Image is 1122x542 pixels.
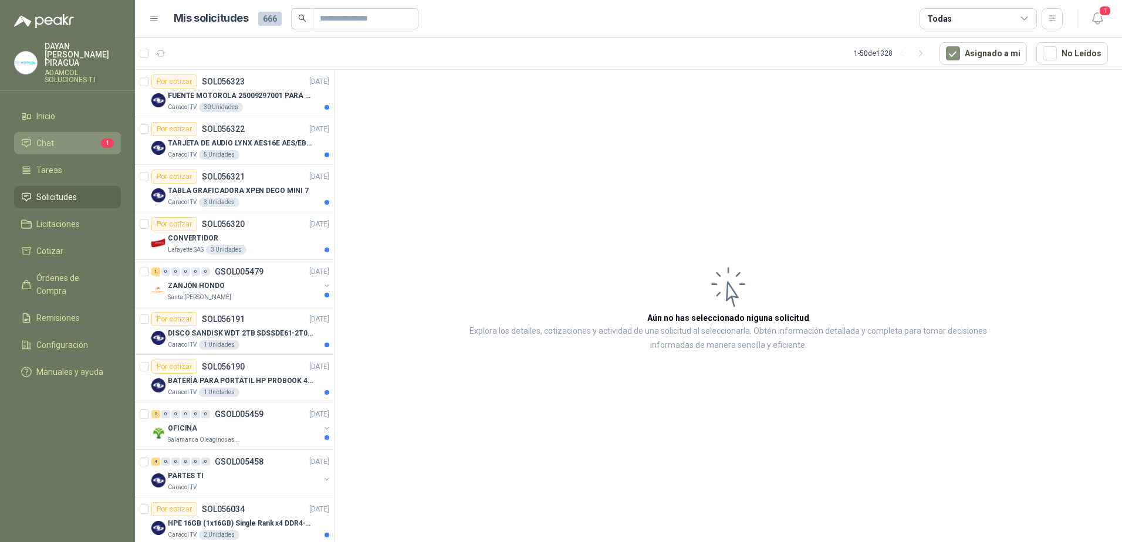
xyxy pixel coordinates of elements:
[201,410,210,418] div: 0
[202,505,245,513] p: SOL056034
[168,435,242,445] p: Salamanca Oleaginosas SAS
[202,77,245,86] p: SOL056323
[14,267,121,302] a: Órdenes de Compra
[151,188,165,202] img: Company Logo
[168,340,197,350] p: Caracol TV
[14,240,121,262] a: Cotizar
[202,172,245,181] p: SOL056321
[151,74,197,89] div: Por cotizar
[101,138,114,148] span: 1
[45,69,121,83] p: ADAMCOL SOLUCIONES T.I
[168,483,197,492] p: Caracol TV
[181,410,190,418] div: 0
[135,70,334,117] a: Por cotizarSOL056323[DATE] Company LogoFUENTE MOTOROLA 25009297001 PARA EP450Caracol TV30 Unidades
[36,164,62,177] span: Tareas
[151,502,197,516] div: Por cotizar
[258,12,282,26] span: 666
[151,521,165,535] img: Company Logo
[309,266,329,277] p: [DATE]
[181,267,190,276] div: 0
[171,410,180,418] div: 0
[168,375,314,387] p: BATERÍA PARA PORTÁTIL HP PROBOOK 430 G8
[14,186,121,208] a: Solicitudes
[202,315,245,323] p: SOL056191
[174,10,249,27] h1: Mis solicitudes
[14,14,74,28] img: Logo peakr
[199,198,239,207] div: 3 Unidades
[309,219,329,230] p: [DATE]
[168,198,197,207] p: Caracol TV
[202,363,245,371] p: SOL056190
[168,470,204,482] p: PARTES TI
[168,138,314,149] p: TARJETA DE AUDIO LYNX AES16E AES/EBU PCI
[135,165,334,212] a: Por cotizarSOL056321[DATE] Company LogoTABLA GRAFICADORA XPEN DECO MINI 7Caracol TV3 Unidades
[168,103,197,112] p: Caracol TV
[191,458,200,466] div: 0
[201,267,210,276] div: 0
[1036,42,1108,65] button: No Leídos
[298,14,306,22] span: search
[36,311,80,324] span: Remisiones
[135,307,334,355] a: Por cotizarSOL056191[DATE] Company LogoDISCO SANDISK WDT 2TB SDSSDE61-2T00-G25 BATERÍA PARA PORTÁ...
[927,12,952,25] div: Todas
[36,110,55,123] span: Inicio
[201,458,210,466] div: 0
[171,267,180,276] div: 0
[168,293,231,302] p: Santa [PERSON_NAME]
[151,455,332,492] a: 4 0 0 0 0 0 GSOL005458[DATE] Company LogoPARTES TICaracol TV
[151,141,165,155] img: Company Logo
[168,185,309,197] p: TABLA GRAFICADORA XPEN DECO MINI 7
[199,388,239,397] div: 1 Unidades
[151,93,165,107] img: Company Logo
[151,378,165,392] img: Company Logo
[309,504,329,515] p: [DATE]
[939,42,1027,65] button: Asignado a mi
[309,76,329,87] p: [DATE]
[36,365,103,378] span: Manuales y ayuda
[151,265,332,302] a: 1 0 0 0 0 0 GSOL005479[DATE] Company LogoZANJÓN HONDOSanta [PERSON_NAME]
[171,458,180,466] div: 0
[36,191,77,204] span: Solicitudes
[202,125,245,133] p: SOL056322
[309,456,329,468] p: [DATE]
[161,267,170,276] div: 0
[14,361,121,383] a: Manuales y ayuda
[168,150,197,160] p: Caracol TV
[647,311,809,324] h3: Aún no has seleccionado niguna solicitud
[151,236,165,250] img: Company Logo
[14,105,121,127] a: Inicio
[309,171,329,182] p: [DATE]
[151,312,197,326] div: Por cotizar
[168,518,314,529] p: HPE 16GB (1x16GB) Single Rank x4 DDR4-2400
[151,122,197,136] div: Por cotizar
[151,410,160,418] div: 2
[168,233,218,244] p: CONVERTIDOR
[206,245,246,255] div: 3 Unidades
[151,217,197,231] div: Por cotizar
[309,314,329,325] p: [DATE]
[168,423,197,434] p: OFICINA
[161,410,170,418] div: 0
[168,280,225,292] p: ZANJÓN HONDO
[151,473,165,487] img: Company Logo
[199,530,239,540] div: 2 Unidades
[151,426,165,440] img: Company Logo
[199,340,239,350] div: 1 Unidades
[135,117,334,165] a: Por cotizarSOL056322[DATE] Company LogoTARJETA DE AUDIO LYNX AES16E AES/EBU PCICaracol TV5 Unidades
[452,324,1005,353] p: Explora los detalles, cotizaciones y actividad de una solicitud al seleccionarla. Obtén informaci...
[168,388,197,397] p: Caracol TV
[36,137,54,150] span: Chat
[135,212,334,260] a: Por cotizarSOL056320[DATE] Company LogoCONVERTIDORLafayette SAS3 Unidades
[151,360,197,374] div: Por cotizar
[168,530,197,540] p: Caracol TV
[215,267,263,276] p: GSOL005479
[15,52,37,74] img: Company Logo
[199,150,239,160] div: 5 Unidades
[151,458,160,466] div: 4
[309,124,329,135] p: [DATE]
[14,307,121,329] a: Remisiones
[854,44,930,63] div: 1 - 50 de 1328
[181,458,190,466] div: 0
[151,283,165,297] img: Company Logo
[202,220,245,228] p: SOL056320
